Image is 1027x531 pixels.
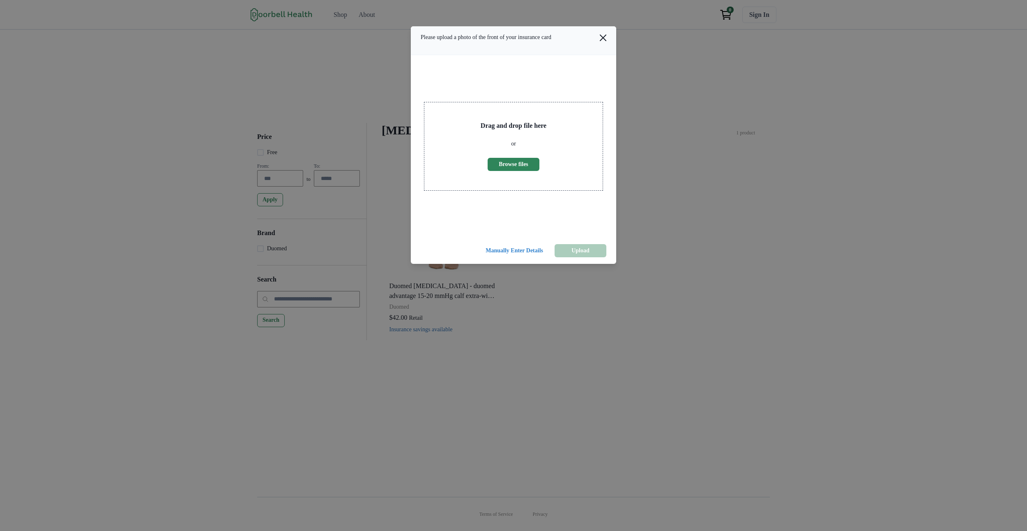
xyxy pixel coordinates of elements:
[511,139,516,148] p: or
[555,244,606,257] button: Upload
[481,122,546,129] h2: Drag and drop file here
[488,158,539,171] button: Browse files
[479,244,550,257] button: Manually Enter Details
[411,26,616,55] header: Please upload a photo of the front of your insurance card
[595,30,611,46] button: Close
